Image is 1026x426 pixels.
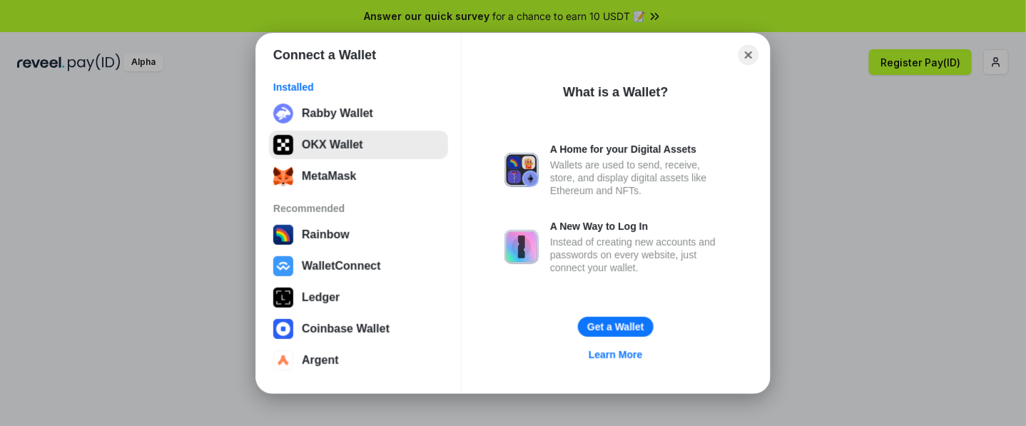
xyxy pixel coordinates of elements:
[273,166,293,186] img: svg+xml;base64,PHN2ZyB3aWR0aD0iMzUiIGhlaWdodD0iMzQiIHZpZXdCb3g9IjAgMCAzNSAzNCIgZmlsbD0ibm9uZSIgeG...
[550,220,727,233] div: A New Way to Log In
[302,138,363,151] div: OKX Wallet
[273,319,293,339] img: svg+xml,%3Csvg%20width%3D%2228%22%20height%3D%2228%22%20viewBox%3D%220%200%2028%2028%22%20fill%3D...
[273,103,293,123] img: svg+xml;base64,PHN2ZyB3aWR0aD0iMzIiIGhlaWdodD0iMzIiIHZpZXdCb3g9IjAgMCAzMiAzMiIgZmlsbD0ibm9uZSIgeG...
[302,260,381,273] div: WalletConnect
[273,81,444,93] div: Installed
[269,283,448,312] button: Ledger
[269,162,448,191] button: MetaMask
[302,354,339,367] div: Argent
[589,348,642,361] div: Learn More
[302,228,350,241] div: Rainbow
[550,235,727,274] div: Instead of creating new accounts and passwords on every website, just connect your wallet.
[269,315,448,343] button: Coinbase Wallet
[269,346,448,375] button: Argent
[273,135,293,155] img: 5VZ71FV6L7PA3gg3tXrdQ+DgLhC+75Wq3no69P3MC0NFQpx2lL04Ql9gHK1bRDjsSBIvScBnDTk1WrlGIZBorIDEYJj+rhdgn...
[269,220,448,249] button: Rainbow
[273,256,293,276] img: svg+xml,%3Csvg%20width%3D%2228%22%20height%3D%2228%22%20viewBox%3D%220%200%2028%2028%22%20fill%3D...
[587,320,644,333] div: Get a Wallet
[563,83,668,101] div: What is a Wallet?
[550,158,727,197] div: Wallets are used to send, receive, store, and display digital assets like Ethereum and NFTs.
[302,107,373,120] div: Rabby Wallet
[269,252,448,280] button: WalletConnect
[273,288,293,308] img: svg+xml,%3Csvg%20xmlns%3D%22http%3A%2F%2Fwww.w3.org%2F2000%2Fsvg%22%20width%3D%2228%22%20height%3...
[269,99,448,128] button: Rabby Wallet
[269,131,448,159] button: OKX Wallet
[578,317,654,337] button: Get a Wallet
[504,153,539,187] img: svg+xml,%3Csvg%20xmlns%3D%22http%3A%2F%2Fwww.w3.org%2F2000%2Fsvg%22%20fill%3D%22none%22%20viewBox...
[550,143,727,156] div: A Home for your Digital Assets
[273,46,376,64] h1: Connect a Wallet
[273,350,293,370] img: svg+xml,%3Csvg%20width%3D%2228%22%20height%3D%2228%22%20viewBox%3D%220%200%2028%2028%22%20fill%3D...
[580,345,651,364] a: Learn More
[738,45,758,65] button: Close
[273,225,293,245] img: svg+xml,%3Csvg%20width%3D%22120%22%20height%3D%22120%22%20viewBox%3D%220%200%20120%20120%22%20fil...
[302,170,356,183] div: MetaMask
[302,291,340,304] div: Ledger
[302,323,390,335] div: Coinbase Wallet
[504,230,539,264] img: svg+xml,%3Csvg%20xmlns%3D%22http%3A%2F%2Fwww.w3.org%2F2000%2Fsvg%22%20fill%3D%22none%22%20viewBox...
[273,202,444,215] div: Recommended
